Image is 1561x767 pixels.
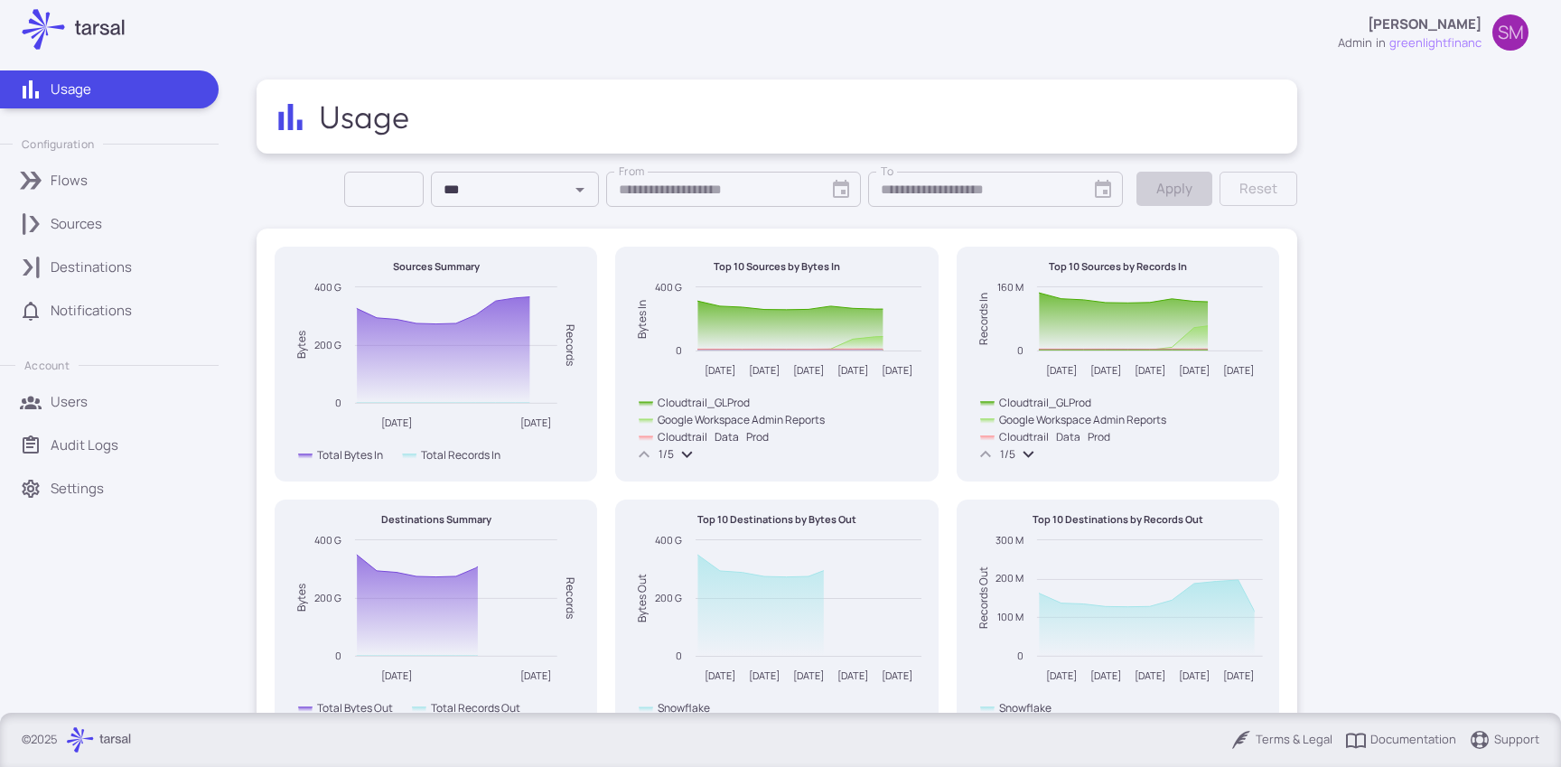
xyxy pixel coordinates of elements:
text: 1/5 [659,446,674,462]
g: Slack Enterprise Grid, series 9 of 10 with 11 data points. [694,347,922,354]
p: [PERSON_NAME] [1368,14,1482,34]
text: Top 10 Sources by Bytes In [714,259,840,273]
p: Flows [51,171,88,191]
p: Account [24,358,69,373]
text: [DATE] [381,669,412,682]
text: Top 10 Sources by Records In [1049,259,1187,273]
g: Slack Enterprise Grid, series 9 of 10 with 11 data points. [1035,347,1264,354]
text: Records [564,324,579,366]
text: [DATE] [1090,669,1121,682]
div: Top 10 Destinations by Records Out. Highcharts interactive chart. [964,507,1272,734]
text: Top 10 Destinations by Records Out [1033,512,1203,526]
text: [DATE] [1135,669,1165,682]
a: Support [1469,729,1539,751]
p: Settings [51,479,104,499]
text: Bytes [294,331,309,359]
g: Cloudtrail_Data_Prod, series 3 of 10 with 11 data points. [1035,345,1264,353]
text: [DATE] [882,669,912,682]
div: Destinations Summary. Highcharts interactive chart. [282,507,590,734]
text: 0 [676,343,682,357]
text: 0 [676,649,682,662]
div: Top 10 Sources by Records In. Highcharts interactive chart. [964,254,1272,482]
g: ConductorOne, series 8 of 10 with 11 data points. [1035,347,1264,354]
text: [DATE] [520,669,551,682]
text: [DATE] [793,363,824,377]
svg: Interactive chart [622,254,930,482]
text: 200 M [995,571,1024,585]
button: Show Snowflake [980,700,1051,716]
text: [DATE] [837,363,868,377]
text: 300 M [995,533,1024,547]
button: Open [567,177,593,202]
button: Show Cloudtrail_GLProd [980,395,1090,410]
g: Total Records In, series 2 of 2 with 11 data points. Y axis, Bytes. [353,399,558,407]
button: Show Cloudtrail_GLProd [639,395,749,410]
div: Top 10 Sources by Bytes In. Highcharts interactive chart. [622,254,930,482]
button: Show Total Records In [403,447,500,463]
g: Cloudtrail_Data_Prod, series 3 of 10 with 11 data points. [694,345,922,353]
p: Sources [51,214,102,234]
text: Bytes In [634,299,650,338]
text: 400 G [314,280,341,294]
span: SM [1498,23,1524,42]
p: Usage [51,80,91,99]
p: Users [51,392,88,412]
svg: Interactive chart [282,254,590,482]
button: Show Snowflake [639,700,709,716]
text: [DATE] [1046,669,1077,682]
button: Show Google Workspace Admin Reports [639,412,826,427]
p: Destinations [51,257,132,277]
p: © 2025 [22,731,58,749]
text: Sources Summary [393,259,481,273]
text: [DATE] [837,669,868,682]
text: 400 G [655,533,682,547]
text: [DATE] [1223,363,1254,377]
g: Cyberhaven-Audit-Events, series 10 of 10 with 11 data points. [694,347,922,354]
text: Records In [976,293,991,345]
text: Top 10 Destinations by Bytes Out [697,512,856,526]
text: [DATE] [1135,363,1165,377]
button: Apply [1136,172,1212,206]
div: admin [1338,34,1372,52]
svg: Interactive chart [622,507,930,734]
svg: Interactive chart [964,507,1272,734]
h2: Usage [319,98,413,136]
a: Documentation [1345,729,1456,751]
text: Cloudtrail_Data_Prod [658,429,769,444]
text: 0 [1017,649,1024,662]
p: Notifications [51,301,132,321]
a: Terms & Legal [1230,729,1332,751]
text: Destinations Summary [381,512,492,526]
button: Reset [1220,172,1297,206]
text: 200 G [655,591,682,604]
g: ConductorOne, series 8 of 10 with 11 data points. [694,347,922,354]
text: Bytes [294,584,309,612]
label: To [881,164,893,180]
div: Top 10 Destinations by Bytes Out. Highcharts interactive chart. [622,507,930,734]
text: [DATE] [1223,669,1254,682]
text: [DATE] [1046,363,1077,377]
text: 0 [1017,343,1024,357]
text: Cloudtrail_Data_Prod [999,429,1110,444]
text: 200 G [314,338,341,351]
p: Audit Logs [51,435,118,455]
text: Bytes Out [634,574,650,622]
button: Show Total Bytes In [298,447,384,463]
text: 0 [335,649,341,662]
text: 400 G [314,533,341,547]
text: 1/5 [1000,446,1015,462]
text: [DATE] [705,669,735,682]
text: Records Out [976,566,991,629]
text: 100 M [997,610,1024,623]
span: in [1376,34,1386,52]
text: [DATE] [705,363,735,377]
text: [DATE] [381,416,412,429]
text: [DATE] [749,669,780,682]
span: greenlightfinanc [1389,34,1482,52]
g: Beyond Identity events, series 10 of 10 with 11 data points. [1035,347,1264,354]
text: [DATE] [793,669,824,682]
text: [DATE] [882,363,912,377]
text: [DATE] [1090,363,1121,377]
